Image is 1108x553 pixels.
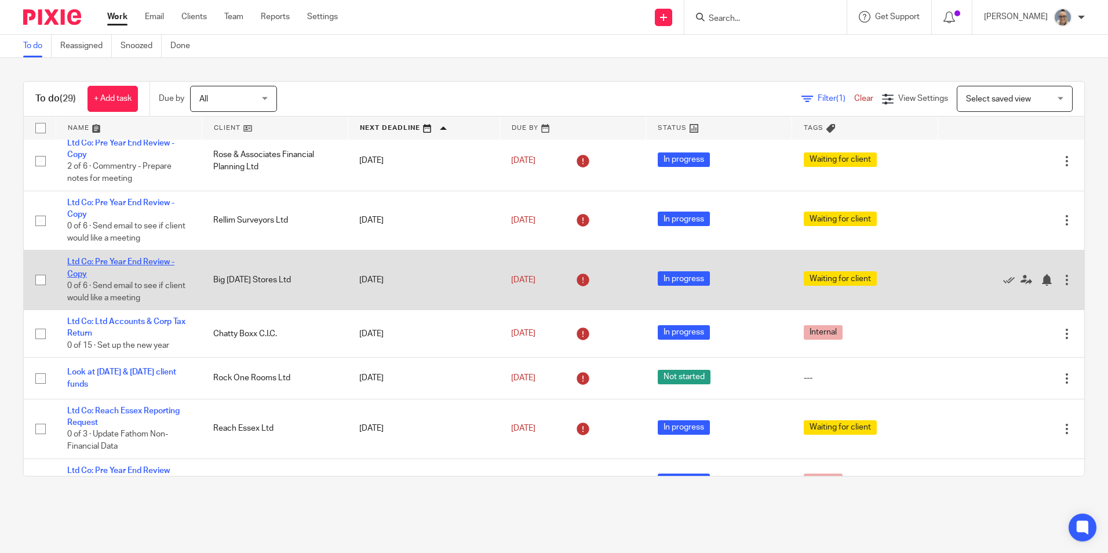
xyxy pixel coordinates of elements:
a: Ltd Co: Pre Year End Review - Copy [67,258,174,278]
span: Waiting for client [804,420,877,435]
span: [DATE] [511,276,535,284]
td: Rock One Rooms Ltd [202,358,348,399]
td: Reach Essex Ltd [202,399,348,459]
img: Pixie [23,9,81,25]
a: Team [224,11,243,23]
a: Email [145,11,164,23]
span: [DATE] [511,374,535,382]
span: Filter [818,94,854,103]
span: [DATE] [511,157,535,165]
a: Done [170,35,199,57]
p: [PERSON_NAME] [984,11,1048,23]
td: Rose & Associates Financial Planning Ltd [202,131,348,191]
span: Not started [658,370,710,384]
a: Look at [DATE] & [DATE] client funds [67,368,176,388]
span: Select saved view [966,95,1031,103]
a: Work [107,11,127,23]
input: Search [708,14,812,24]
h1: To do [35,93,76,105]
span: (29) [60,94,76,103]
span: Tags [804,125,823,131]
span: Waiting for client [804,152,877,167]
a: Ltd Co: Ltd Accounts & Corp Tax Return [67,318,185,337]
a: To do [23,35,52,57]
td: [DATE] [348,191,500,250]
a: Reassigned [60,35,112,57]
a: Clear [854,94,873,103]
span: In progress [658,325,710,340]
span: In progress [658,420,710,435]
span: View Settings [898,94,948,103]
td: [DATE] [348,358,500,399]
a: + Add task [88,86,138,112]
span: 0 of 6 · Send email to see if client would like a meeting [67,282,185,302]
td: [DATE] [348,250,500,310]
a: Ltd Co: Reach Essex Reporting Request [67,407,180,427]
span: Waiting for client [804,271,877,286]
span: In progress [658,152,710,167]
td: Chatty Boxx C.I.C. [202,310,348,358]
td: Big [DATE] Stores Ltd [202,250,348,310]
td: [DATE] [348,459,500,506]
span: Waiting for client [804,212,877,226]
span: In progress [658,474,710,488]
span: Get Support [875,13,920,21]
span: (1) [836,94,845,103]
span: All [199,95,208,103]
td: [DATE] [348,310,500,358]
a: Reports [261,11,290,23]
a: Ltd Co: Pre Year End Review - Copy [67,199,174,219]
td: [DATE] [348,131,500,191]
span: [DATE] [511,330,535,338]
td: Rellim Surveyors Ltd [202,191,348,250]
span: 0 of 15 · Set up the new year [67,341,169,350]
div: --- [804,372,927,384]
td: [DATE] [348,399,500,459]
a: Clients [181,11,207,23]
span: [DATE] [511,216,535,224]
span: 0 of 6 · Send email to see if client would like a meeting [67,222,185,242]
span: In progress [658,271,710,286]
a: Snoozed [121,35,162,57]
span: 0 of 3 · Update Fathom Non-Financial Data [67,431,168,451]
img: Website%20Headshot.png [1054,8,1072,27]
p: Due by [159,93,184,104]
a: Mark as done [1003,274,1020,286]
a: Settings [307,11,338,23]
span: 2 of 6 · Commentry - Prepare notes for meeting [67,163,172,183]
span: Internal [804,325,843,340]
a: Ltd Co: Pre Year End Review [67,467,170,475]
td: Very Nice Marketing Ltd [202,459,348,506]
span: Internal [804,474,843,488]
span: In progress [658,212,710,226]
span: [DATE] [511,424,535,432]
